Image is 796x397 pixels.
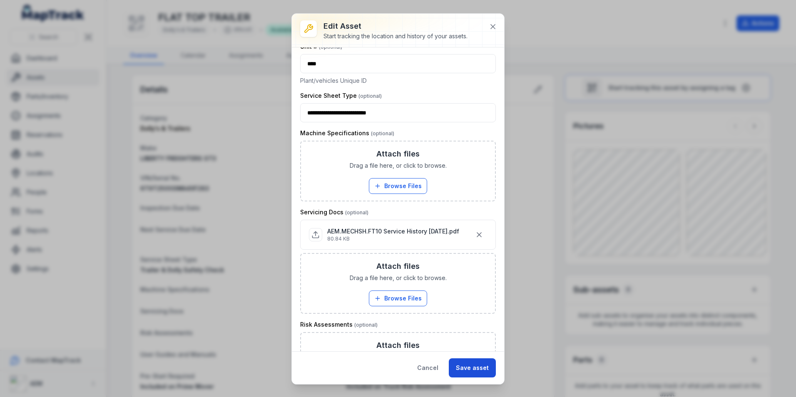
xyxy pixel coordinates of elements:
h3: Attach files [376,340,420,351]
div: Start tracking the location and history of your assets. [323,32,468,40]
h3: Attach files [376,148,420,160]
label: Service Sheet Type [300,92,382,100]
button: Cancel [410,358,445,377]
label: Risk Assessments [300,320,378,329]
h3: Attach files [376,261,420,272]
span: Drag a file here, or click to browse. [350,274,447,282]
p: Plant/vehicles Unique ID [300,77,496,85]
p: AEM.MECHSH.FT10 Service History [DATE].pdf [327,227,459,236]
button: Browse Files [369,178,427,194]
label: Servicing Docs [300,208,368,216]
button: Browse Files [369,290,427,306]
p: 80.84 KB [327,236,459,242]
button: Save asset [449,358,496,377]
span: Drag a file here, or click to browse. [350,161,447,170]
label: Machine Specifications [300,129,394,137]
h3: Edit asset [323,20,468,32]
